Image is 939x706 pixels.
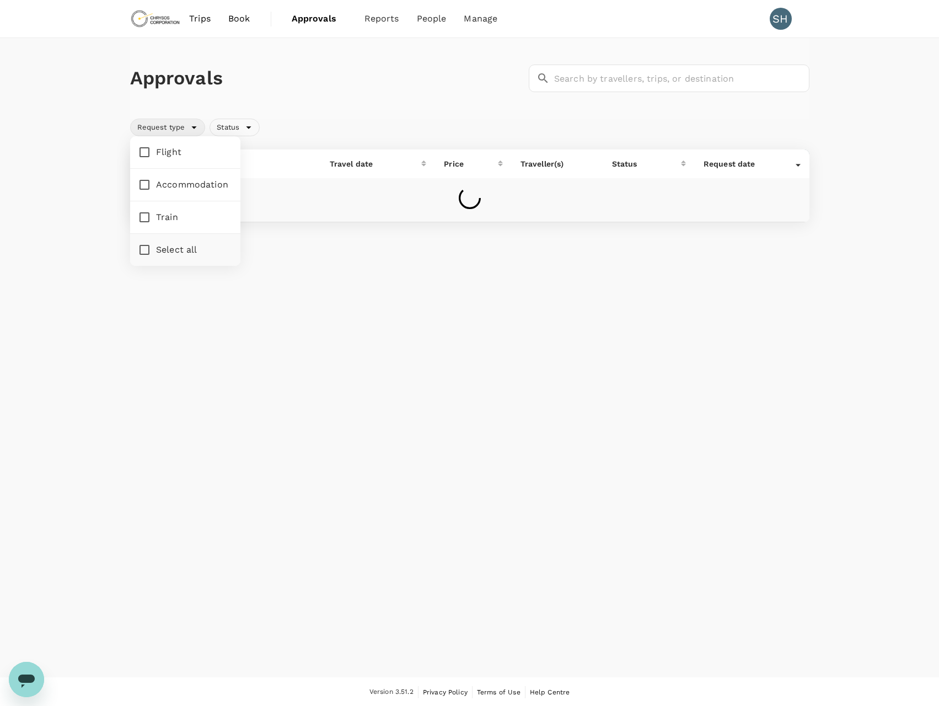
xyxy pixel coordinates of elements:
span: Train [156,211,178,224]
div: Status [612,158,681,169]
span: Reports [364,12,399,25]
span: Select all [156,243,197,256]
span: Request type [131,122,192,133]
div: Request date [704,158,796,169]
div: Status [210,119,260,136]
span: People [417,12,447,25]
input: Search by travellers, trips, or destination [554,65,809,92]
span: Book [228,12,250,25]
a: Privacy Policy [423,686,468,698]
span: Help Centre [530,688,570,696]
div: SH [770,8,792,30]
span: Status [210,122,246,133]
a: Terms of Use [477,686,521,698]
span: Flight [156,146,181,159]
span: Manage [464,12,497,25]
div: Request type [130,119,206,136]
span: Terms of Use [477,688,521,696]
span: Trips [189,12,211,25]
p: Traveller(s) [521,158,594,169]
img: Chrysos Corporation [130,7,181,31]
span: Accommodation [156,178,228,191]
span: Privacy Policy [423,688,468,696]
span: Version 3.51.2 [369,687,414,698]
div: Travel date [330,158,422,169]
a: Help Centre [530,686,570,698]
iframe: Button to launch messaging window [9,662,44,697]
span: Approvals [292,12,347,25]
h1: Approvals [130,67,524,90]
div: Price [444,158,497,169]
